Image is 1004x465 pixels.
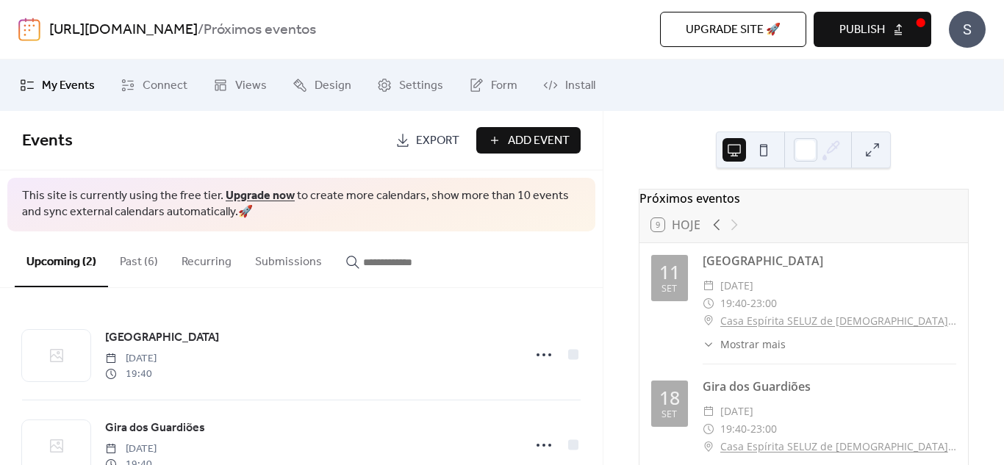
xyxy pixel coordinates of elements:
span: Settings [399,77,443,95]
div: ​ [703,403,714,420]
span: Mostrar mais [720,336,786,352]
span: Views [235,77,267,95]
span: Events [22,125,73,157]
span: Gira dos Guardiões [105,419,205,437]
a: [GEOGRAPHIC_DATA] [105,328,219,347]
a: Casa Espírita SELUZ de [DEMOGRAPHIC_DATA], Col. Agrícola Sucupira - Riacho Fundo I, [GEOGRAPHIC_D... [720,312,956,330]
span: - [747,420,750,438]
div: S [949,11,986,48]
a: Design [282,65,362,105]
span: [DATE] [720,277,753,295]
div: Próximos eventos [639,190,968,207]
button: Add Event [476,127,581,154]
span: This site is currently using the free tier. to create more calendars, show more than 10 events an... [22,188,581,221]
button: ​Mostrar mais [703,336,786,352]
button: Upgrade site 🚀 [660,12,806,47]
a: Settings [366,65,454,105]
div: ​ [703,438,714,455]
span: Add Event [508,132,570,150]
b: Próximos eventos [204,16,316,44]
span: Connect [143,77,187,95]
span: 19:40 [720,420,747,438]
span: 23:00 [750,420,777,438]
div: ​ [703,312,714,330]
div: 11 [659,263,680,281]
span: [DATE] [105,441,157,457]
span: Upgrade site 🚀 [686,21,781,39]
span: Export [416,132,459,150]
a: Install [532,65,606,105]
div: set [661,284,677,294]
img: logo [18,18,40,41]
span: - [747,295,750,312]
div: Gira dos Guardiões [703,378,956,395]
a: Views [202,65,278,105]
a: Casa Espírita SELUZ de [DEMOGRAPHIC_DATA], Col. Agrícola Sucupira - Riacho Fundo I, [GEOGRAPHIC_D... [720,438,956,455]
b: / [198,16,204,44]
span: [DATE] [105,351,157,367]
div: set [661,410,677,419]
button: Submissions [243,231,334,286]
button: Upcoming (2) [15,231,108,287]
span: [GEOGRAPHIC_DATA] [105,329,219,347]
button: Publish [814,12,931,47]
span: Design [315,77,351,95]
div: [GEOGRAPHIC_DATA] [703,252,956,270]
div: ​ [703,295,714,312]
span: 19:40 [105,367,157,382]
span: Form [491,77,517,95]
div: 18 [659,389,680,407]
span: Install [565,77,595,95]
button: Recurring [170,231,243,286]
span: 19:40 [720,295,747,312]
a: My Events [9,65,106,105]
a: Gira dos Guardiões [105,419,205,438]
a: Export [384,127,470,154]
div: ​ [703,420,714,438]
a: Connect [110,65,198,105]
span: My Events [42,77,95,95]
a: [URL][DOMAIN_NAME] [49,16,198,44]
span: 23:00 [750,295,777,312]
div: ​ [703,277,714,295]
div: ​ [703,336,714,352]
span: [DATE] [720,403,753,420]
a: Form [458,65,528,105]
button: Past (6) [108,231,170,286]
a: Upgrade now [226,184,295,207]
span: Publish [839,21,885,39]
